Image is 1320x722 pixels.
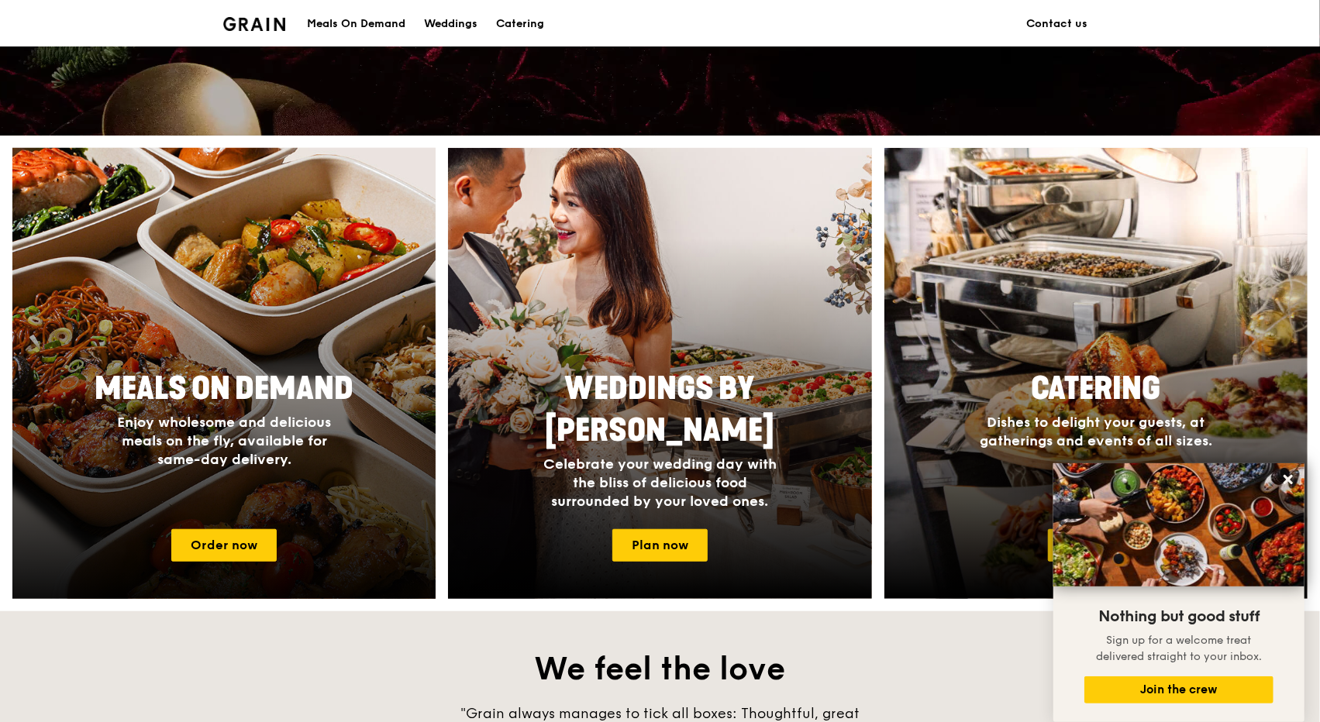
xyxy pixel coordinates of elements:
span: Meals On Demand [95,370,353,407]
img: DSC07876-Edit02-Large.jpeg [1053,463,1304,586]
a: Meals On DemandEnjoy wholesome and delicious meals on the fly, available for same-day delivery.Or... [12,148,436,599]
img: catering-card.e1cfaf3e.jpg [884,148,1308,599]
a: Weddings [415,1,487,47]
div: Weddings [424,1,477,47]
span: Weddings by [PERSON_NAME] [545,370,774,449]
a: Order now [171,529,277,562]
span: Nothing but good stuff [1098,607,1260,626]
span: Catering [1031,370,1160,407]
span: Dishes to delight your guests, at gatherings and events of all sizes. [980,414,1212,449]
button: Join the crew [1084,676,1273,703]
img: weddings-card.4f3003b8.jpg [448,148,871,599]
div: Catering [496,1,544,47]
a: Plan now [1048,529,1143,562]
a: CateringDishes to delight your guests, at gatherings and events of all sizes.Plan now [884,148,1308,599]
a: Catering [487,1,553,47]
span: Sign up for a welcome treat delivered straight to your inbox. [1096,634,1262,663]
a: Plan now [612,529,708,562]
a: Contact us [1018,1,1098,47]
span: Celebrate your wedding day with the bliss of delicious food surrounded by your loved ones. [543,456,777,510]
span: Enjoy wholesome and delicious meals on the fly, available for same-day delivery. [117,414,331,468]
button: Close [1276,467,1301,492]
a: Weddings by [PERSON_NAME]Celebrate your wedding day with the bliss of delicious food surrounded b... [448,148,871,599]
div: Meals On Demand [307,1,405,47]
img: Grain [223,17,286,31]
